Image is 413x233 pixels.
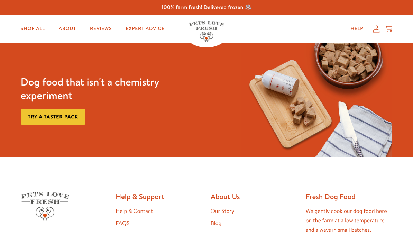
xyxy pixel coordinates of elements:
[21,109,85,125] a: Try a taster pack
[189,21,224,42] img: Pets Love Fresh
[84,22,117,36] a: Reviews
[241,43,392,157] img: Fussy
[21,75,172,102] h3: Dog food that isn't a chemistry experiment
[53,22,82,36] a: About
[120,22,170,36] a: Expert Advice
[15,22,51,36] a: Shop All
[306,192,393,201] h2: Fresh Dog Food
[211,219,221,227] a: Blog
[116,192,202,201] h2: Help & Support
[116,219,129,227] a: FAQS
[211,192,297,201] h2: About Us
[211,207,235,215] a: Our Story
[116,207,153,215] a: Help & Contact
[21,192,69,221] img: Pets Love Fresh
[345,22,369,36] a: Help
